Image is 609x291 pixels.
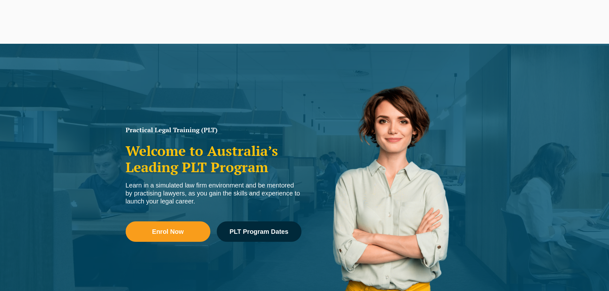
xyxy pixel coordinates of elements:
[126,181,301,205] div: Learn in a simulated law firm environment and be mentored by practising lawyers, as you gain the ...
[126,143,301,175] h2: Welcome to Australia’s Leading PLT Program
[230,228,288,235] span: PLT Program Dates
[152,228,184,235] span: Enrol Now
[126,127,301,133] h1: Practical Legal Training (PLT)
[126,221,210,242] a: Enrol Now
[217,221,301,242] a: PLT Program Dates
